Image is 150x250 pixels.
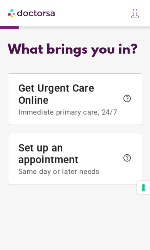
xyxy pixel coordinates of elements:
span: Get Urgent Care Online [18,82,118,117]
span: Same day or later needs [18,167,118,176]
span: Set up an appointment [18,142,118,176]
div: What brings you in? [8,42,142,58]
span: Immediate primary care, 24/7 [18,108,118,117]
span: help [123,153,132,162]
img: Doctorsa.com [8,4,56,22]
img: icons8-customer-100.png [130,8,140,19]
span: help [123,94,132,103]
button: Your consent preferences for tracking technologies [137,181,150,194]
